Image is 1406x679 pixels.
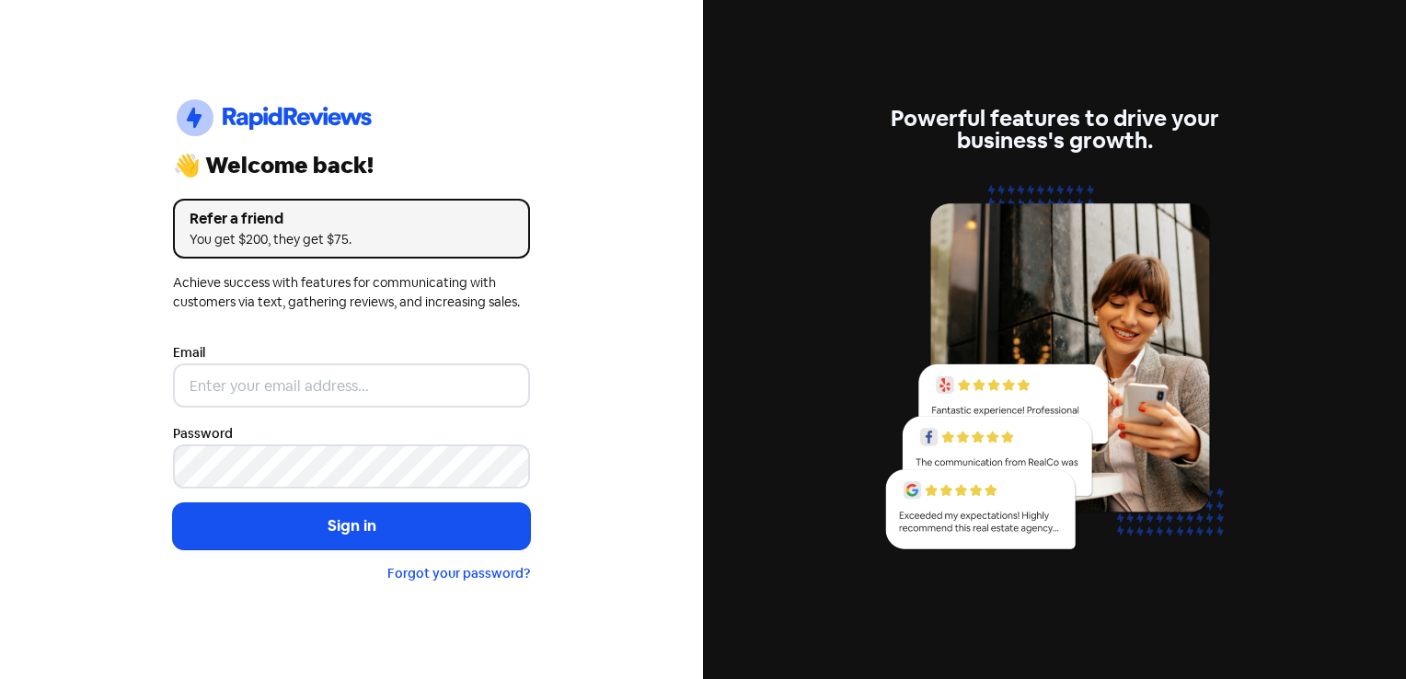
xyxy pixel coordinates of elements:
[190,230,513,249] div: You get $200, they get $75.
[173,343,205,363] label: Email
[876,174,1233,570] img: reviews
[387,565,530,581] a: Forgot your password?
[173,424,233,443] label: Password
[173,155,530,177] div: 👋 Welcome back!
[173,273,530,312] div: Achieve success with features for communicating with customers via text, gathering reviews, and i...
[190,208,513,230] div: Refer a friend
[876,108,1233,152] div: Powerful features to drive your business's growth.
[173,363,530,408] input: Enter your email address...
[173,503,530,549] button: Sign in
